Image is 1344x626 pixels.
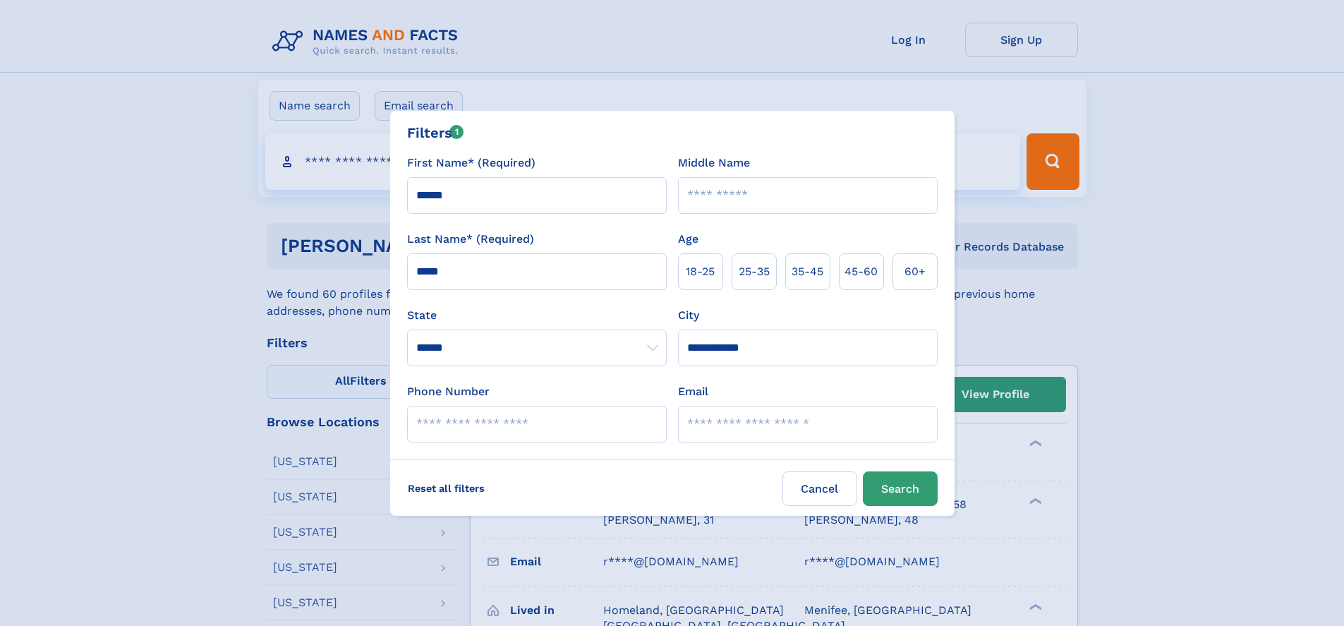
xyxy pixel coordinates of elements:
[863,471,938,506] button: Search
[844,263,878,280] span: 45‑60
[678,383,708,400] label: Email
[399,471,494,505] label: Reset all filters
[407,307,667,324] label: State
[792,263,823,280] span: 35‑45
[782,471,857,506] label: Cancel
[678,307,699,324] label: City
[678,155,750,171] label: Middle Name
[739,263,770,280] span: 25‑35
[407,155,535,171] label: First Name* (Required)
[678,231,698,248] label: Age
[904,263,926,280] span: 60+
[407,383,490,400] label: Phone Number
[407,231,534,248] label: Last Name* (Required)
[686,263,715,280] span: 18‑25
[407,122,464,143] div: Filters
